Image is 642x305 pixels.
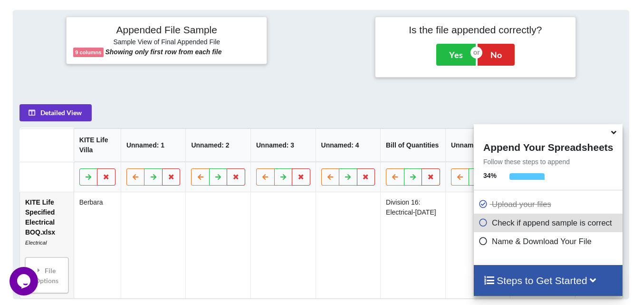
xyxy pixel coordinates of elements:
[380,192,445,298] td: Division 16: Electrical-[DATE]
[20,192,74,298] td: KITE Life Specified Electrical BOQ.xlsx
[75,49,101,55] b: 9 columns
[382,24,569,36] h4: Is the file appended correctly?
[474,157,623,167] p: Follow these steps to append
[479,236,620,247] p: Name & Download Your File
[479,217,620,229] p: Check if append sample is correct
[479,198,620,210] p: Upload your files
[445,128,510,162] th: Unnamed: 6
[185,128,250,162] th: Unnamed: 2
[105,48,221,56] b: Showing only first row from each file
[19,104,92,121] button: Detailed View
[474,139,623,153] h4: Append Your Spreadsheets
[28,260,66,290] div: File Options
[315,128,380,162] th: Unnamed: 4
[74,192,121,298] td: Berbara
[478,44,515,66] button: No
[483,275,613,286] h4: Steps to Get Started
[250,128,316,162] th: Unnamed: 3
[25,240,47,246] i: Electrical
[10,267,40,295] iframe: chat widget
[73,38,260,48] h6: Sample View of Final Appended File
[436,44,476,66] button: Yes
[121,128,186,162] th: Unnamed: 1
[74,128,121,162] th: KITE Life Villa
[73,24,260,37] h4: Appended File Sample
[483,172,497,179] b: 34 %
[380,128,445,162] th: Bill of Quantities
